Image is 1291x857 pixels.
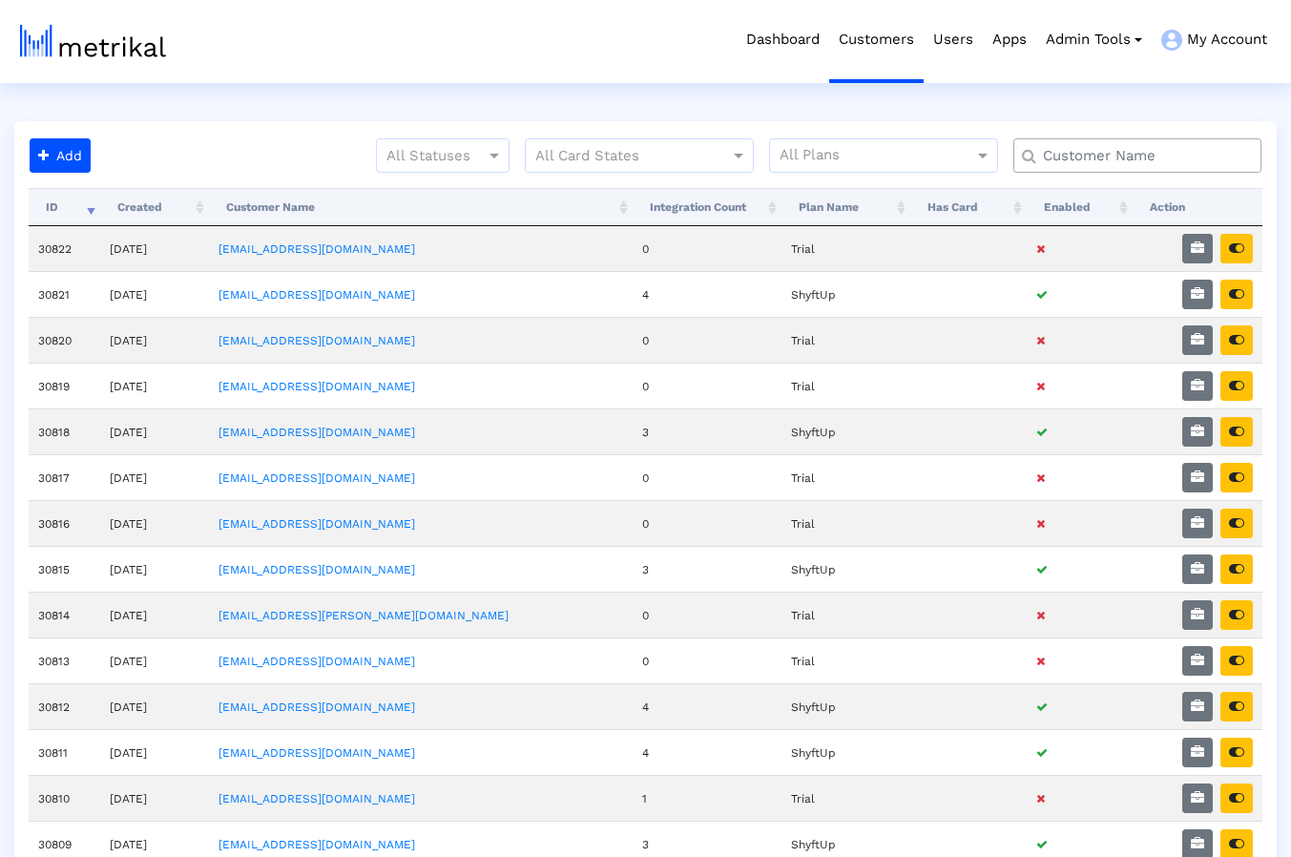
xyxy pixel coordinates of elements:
[219,517,415,531] a: [EMAIL_ADDRESS][DOMAIN_NAME]
[781,638,911,683] td: Trial
[100,638,209,683] td: [DATE]
[100,363,209,408] td: [DATE]
[633,683,781,729] td: 4
[29,683,100,729] td: 30812
[29,775,100,821] td: 30810
[781,454,911,500] td: Trial
[219,242,415,256] a: [EMAIL_ADDRESS][DOMAIN_NAME]
[1030,146,1254,166] input: Customer Name
[633,500,781,546] td: 0
[219,746,415,760] a: [EMAIL_ADDRESS][DOMAIN_NAME]
[781,729,911,775] td: ShyftUp
[781,775,911,821] td: Trial
[781,188,911,226] th: Plan Name: activate to sort column ascending
[29,546,100,592] td: 30815
[781,363,911,408] td: Trial
[209,188,633,226] th: Customer Name: activate to sort column ascending
[633,546,781,592] td: 3
[633,638,781,683] td: 0
[29,271,100,317] td: 30821
[219,838,415,851] a: [EMAIL_ADDRESS][DOMAIN_NAME]
[781,408,911,454] td: ShyftUp
[100,592,209,638] td: [DATE]
[781,592,911,638] td: Trial
[781,226,911,271] td: Trial
[633,729,781,775] td: 4
[633,271,781,317] td: 4
[633,408,781,454] td: 3
[100,500,209,546] td: [DATE]
[781,500,911,546] td: Trial
[1027,188,1133,226] th: Enabled: activate to sort column ascending
[29,454,100,500] td: 30817
[100,729,209,775] td: [DATE]
[29,729,100,775] td: 30811
[219,563,415,576] a: [EMAIL_ADDRESS][DOMAIN_NAME]
[29,363,100,408] td: 30819
[910,188,1027,226] th: Has Card: activate to sort column ascending
[219,700,415,714] a: [EMAIL_ADDRESS][DOMAIN_NAME]
[219,792,415,805] a: [EMAIL_ADDRESS][DOMAIN_NAME]
[633,775,781,821] td: 1
[219,380,415,393] a: [EMAIL_ADDRESS][DOMAIN_NAME]
[781,546,911,592] td: ShyftUp
[633,317,781,363] td: 0
[781,317,911,363] td: Trial
[219,288,415,302] a: [EMAIL_ADDRESS][DOMAIN_NAME]
[100,317,209,363] td: [DATE]
[30,138,91,173] button: Add
[219,655,415,668] a: [EMAIL_ADDRESS][DOMAIN_NAME]
[100,775,209,821] td: [DATE]
[29,500,100,546] td: 30816
[535,144,709,169] input: All Card States
[100,454,209,500] td: [DATE]
[100,546,209,592] td: [DATE]
[100,683,209,729] td: [DATE]
[29,188,100,226] th: ID: activate to sort column ascending
[633,454,781,500] td: 0
[219,334,415,347] a: [EMAIL_ADDRESS][DOMAIN_NAME]
[219,426,415,439] a: [EMAIL_ADDRESS][DOMAIN_NAME]
[29,226,100,271] td: 30822
[20,25,166,57] img: metrical-logo-light.png
[1133,188,1262,226] th: Action
[219,609,509,622] a: [EMAIL_ADDRESS][PERSON_NAME][DOMAIN_NAME]
[780,144,977,169] input: All Plans
[100,188,209,226] th: Created: activate to sort column ascending
[100,271,209,317] td: [DATE]
[633,188,781,226] th: Integration Count: activate to sort column ascending
[29,408,100,454] td: 30818
[633,226,781,271] td: 0
[781,683,911,729] td: ShyftUp
[100,226,209,271] td: [DATE]
[219,471,415,485] a: [EMAIL_ADDRESS][DOMAIN_NAME]
[781,271,911,317] td: ShyftUp
[29,317,100,363] td: 30820
[633,363,781,408] td: 0
[1161,30,1182,51] img: my-account-menu-icon.png
[633,592,781,638] td: 0
[29,592,100,638] td: 30814
[29,638,100,683] td: 30813
[100,408,209,454] td: [DATE]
